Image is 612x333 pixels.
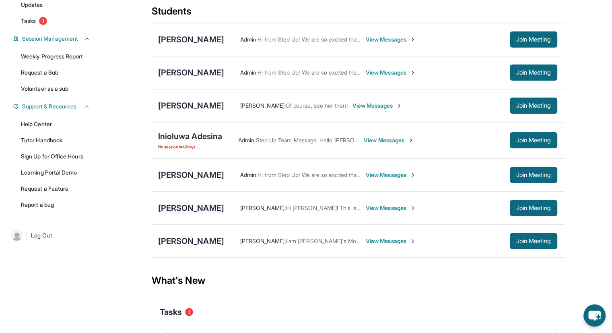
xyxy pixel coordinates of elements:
[408,137,414,144] img: Chevron-Right
[16,65,95,80] a: Request a Sub
[240,204,286,211] span: [PERSON_NAME] :
[516,37,551,42] span: Join Meeting
[16,117,95,131] a: Help Center
[410,36,416,43] img: Chevron-Right
[152,5,564,23] div: Students
[152,263,564,298] div: What's New
[16,149,95,164] a: Sign Up for Office Hours
[16,81,95,96] a: Volunteer as a sub
[22,35,78,43] span: Session Management
[516,206,551,210] span: Join Meeting
[158,144,223,150] span: No session in 40 days
[510,200,557,216] button: Join Meeting
[410,205,416,211] img: Chevron-Right
[286,204,540,211] span: Hi [PERSON_NAME]! This is [PERSON_NAME] mom.we are ok that Day and Time for Tutor.thank you
[410,69,416,76] img: Chevron-Right
[410,238,416,244] img: Chevron-Right
[240,237,286,244] span: [PERSON_NAME] :
[238,137,256,144] span: Admin :
[516,173,551,177] span: Join Meeting
[39,17,47,25] span: 1
[396,102,402,109] img: Chevron-Right
[510,98,557,114] button: Join Meeting
[286,237,439,244] span: I am [PERSON_NAME]'s Mom, My name is [PERSON_NAME]
[286,102,348,109] span: Of course, see her then!
[516,103,551,108] span: Join Meeting
[158,169,224,181] div: [PERSON_NAME]
[516,239,551,244] span: Join Meeting
[16,133,95,148] a: Tutor Handbook
[240,102,286,109] span: [PERSON_NAME] :
[16,14,95,28] a: Tasks1
[11,230,23,241] img: user-img
[510,233,557,249] button: Join Meeting
[21,1,43,9] span: Updates
[16,181,95,196] a: Request a Feature
[158,67,224,78] div: [PERSON_NAME]
[240,69,258,76] span: Admin :
[516,138,551,143] span: Join Meeting
[21,17,36,25] span: Tasks
[16,165,95,180] a: Learning Portal Demo
[31,231,52,239] span: Log Out
[240,36,258,43] span: Admin :
[510,167,557,183] button: Join Meeting
[158,235,224,247] div: [PERSON_NAME]
[16,49,95,64] a: Weekly Progress Report
[516,70,551,75] span: Join Meeting
[366,237,416,245] span: View Messages
[185,308,193,316] span: 1
[366,204,416,212] span: View Messages
[510,132,557,148] button: Join Meeting
[410,172,416,178] img: Chevron-Right
[366,171,416,179] span: View Messages
[364,136,414,144] span: View Messages
[158,34,224,45] div: [PERSON_NAME]
[19,35,90,43] button: Session Management
[26,231,28,240] span: |
[19,102,90,110] button: Support & Resources
[240,171,258,178] span: Admin :
[158,100,224,111] div: [PERSON_NAME]
[8,227,95,244] a: |Log Out
[366,69,416,77] span: View Messages
[583,304,606,327] button: chat-button
[352,102,403,110] span: View Messages
[22,102,76,110] span: Support & Resources
[158,202,224,214] div: [PERSON_NAME]
[160,306,182,318] span: Tasks
[16,198,95,212] a: Report a bug
[158,131,223,142] div: Inioluwa Adesina
[510,31,557,48] button: Join Meeting
[510,65,557,81] button: Join Meeting
[366,35,416,44] span: View Messages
